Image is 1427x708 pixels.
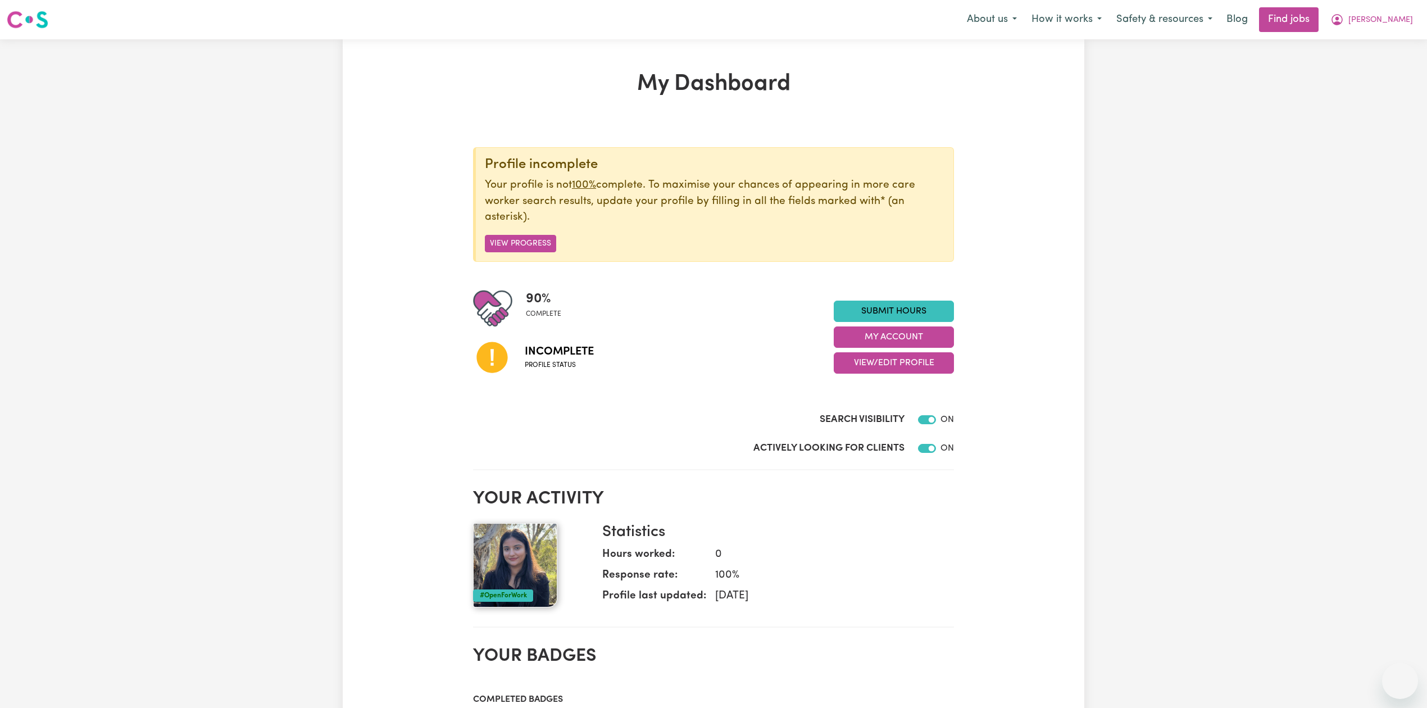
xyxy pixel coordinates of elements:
[602,568,706,588] dt: Response rate:
[940,415,954,424] span: ON
[1348,14,1413,26] span: [PERSON_NAME]
[572,180,596,190] u: 100%
[525,360,594,370] span: Profile status
[753,441,905,456] label: Actively Looking for Clients
[485,157,944,173] div: Profile incomplete
[473,695,954,705] h3: Completed badges
[706,547,945,563] dd: 0
[602,523,945,542] h3: Statistics
[1259,7,1319,32] a: Find jobs
[485,235,556,252] button: View Progress
[940,444,954,453] span: ON
[960,8,1024,31] button: About us
[602,547,706,568] dt: Hours worked:
[1109,8,1220,31] button: Safety & resources
[834,301,954,322] a: Submit Hours
[526,289,570,328] div: Profile completeness: 90%
[706,588,945,605] dd: [DATE]
[706,568,945,584] dd: 100 %
[7,10,48,30] img: Careseekers logo
[1382,663,1418,699] iframe: Button to launch messaging window
[1220,7,1255,32] a: Blog
[473,523,557,607] img: Your profile picture
[473,646,954,667] h2: Your badges
[485,178,944,226] p: Your profile is not complete. To maximise your chances of appearing in more care worker search re...
[834,326,954,348] button: My Account
[473,71,954,98] h1: My Dashboard
[473,488,954,510] h2: Your activity
[7,7,48,33] a: Careseekers logo
[834,352,954,374] button: View/Edit Profile
[525,343,594,360] span: Incomplete
[820,412,905,427] label: Search Visibility
[1024,8,1109,31] button: How it works
[1323,8,1420,31] button: My Account
[526,289,561,309] span: 90 %
[526,309,561,319] span: complete
[473,589,533,602] div: #OpenForWork
[602,588,706,609] dt: Profile last updated:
